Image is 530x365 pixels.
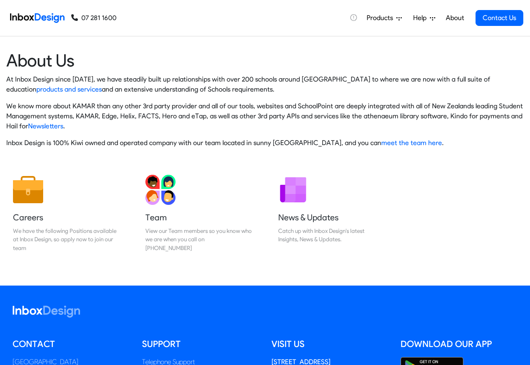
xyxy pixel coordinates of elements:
span: Help [413,13,430,23]
h5: Visit us [271,338,388,350]
heading: About Us [6,50,524,71]
img: 2022_01_13_icon_job.svg [13,175,43,205]
p: Inbox Design is 100% Kiwi owned and operated company with our team located in sunny [GEOGRAPHIC_D... [6,138,524,148]
a: About [443,10,466,26]
a: Newsletters [28,122,63,130]
a: products and services [36,85,102,93]
a: 07 281 1600 [71,13,116,23]
a: Products [363,10,405,26]
h5: Contact [13,338,129,350]
a: Help [410,10,439,26]
img: logo_inboxdesign_white.svg [13,306,80,318]
div: We have the following Positions available at Inbox Design, so apply now to join our team [13,227,119,252]
h5: News & Updates [278,212,385,223]
a: Contact Us [476,10,523,26]
div: Catch up with Inbox Design's latest Insights, News & Updates. [278,227,385,244]
div: View our Team members so you know who we are when you call on [PHONE_NUMBER] [145,227,252,252]
p: We know more about KAMAR than any other 3rd party provider and all of our tools, websites and Sch... [6,101,524,131]
a: meet the team here [381,139,442,147]
h5: Download our App [401,338,517,350]
a: Team View our Team members so you know who we are when you call on [PHONE_NUMBER] [139,168,259,259]
img: 2022_01_13_icon_team.svg [145,175,176,205]
img: 2022_01_12_icon_newsletter.svg [278,175,308,205]
p: At Inbox Design since [DATE], we have steadily built up relationships with over 200 schools aroun... [6,74,524,94]
a: News & Updates Catch up with Inbox Design's latest Insights, News & Updates. [271,168,391,259]
h5: Careers [13,212,119,223]
span: Products [367,13,396,23]
a: Careers We have the following Positions available at Inbox Design, so apply now to join our team [6,168,126,259]
h5: Team [145,212,252,223]
h5: Support [142,338,259,350]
